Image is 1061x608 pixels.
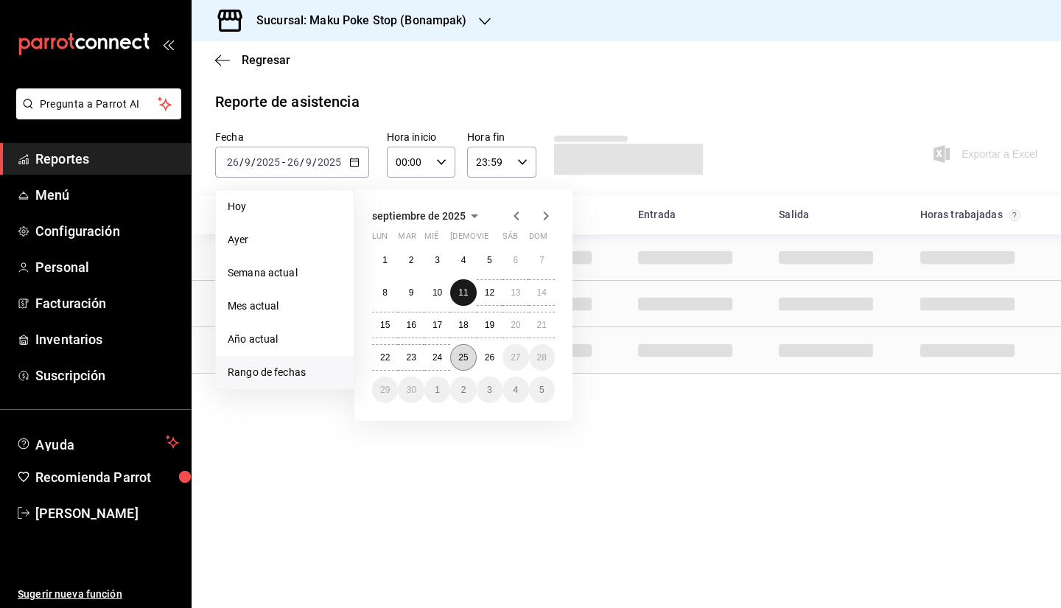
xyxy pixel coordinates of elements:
[529,279,555,306] button: 14 de septiembre de 2025
[487,385,492,395] abbr: 3 de octubre de 2025
[458,352,468,363] abbr: 25 de septiembre de 2025
[539,255,544,265] abbr: 7 de septiembre de 2025
[467,132,536,142] label: Hora fin
[503,377,528,403] button: 4 de octubre de 2025
[398,231,416,247] abbr: martes
[226,156,239,168] input: --
[40,97,158,112] span: Pregunta a Parrot AI
[450,247,476,273] button: 4 de septiembre de 2025
[767,333,885,367] div: Cell
[35,503,179,523] span: [PERSON_NAME]
[511,320,520,330] abbr: 20 de septiembre de 2025
[35,221,179,241] span: Configuración
[215,53,290,67] button: Regresar
[409,255,414,265] abbr: 2 de septiembre de 2025
[398,377,424,403] button: 30 de septiembre de 2025
[382,287,388,298] abbr: 8 de septiembre de 2025
[35,257,179,277] span: Personal
[424,377,450,403] button: 1 de octubre de 2025
[1009,209,1020,221] svg: El total de horas trabajadas por usuario es el resultado de la suma redondeada del registro de ho...
[458,320,468,330] abbr: 18 de septiembre de 2025
[380,320,390,330] abbr: 15 de septiembre de 2025
[228,199,342,214] span: Hoy
[380,352,390,363] abbr: 22 de septiembre de 2025
[626,201,767,228] div: HeadCell
[477,344,503,371] button: 26 de septiembre de 2025
[406,320,416,330] abbr: 16 de septiembre de 2025
[256,156,281,168] input: ----
[485,320,494,330] abbr: 19 de septiembre de 2025
[477,312,503,338] button: 19 de septiembre de 2025
[372,247,398,273] button: 1 de septiembre de 2025
[35,433,160,451] span: Ayuda
[300,156,304,168] span: /
[424,279,450,306] button: 10 de septiembre de 2025
[215,132,369,142] label: Fecha
[409,287,414,298] abbr: 9 de septiembre de 2025
[35,293,179,313] span: Facturación
[513,385,518,395] abbr: 4 de octubre de 2025
[537,287,547,298] abbr: 14 de septiembre de 2025
[203,333,321,367] div: Cell
[450,279,476,306] button: 11 de septiembre de 2025
[192,234,1061,281] div: Row
[203,240,321,274] div: Cell
[406,352,416,363] abbr: 23 de septiembre de 2025
[305,156,312,168] input: --
[282,156,285,168] span: -
[503,312,528,338] button: 20 de septiembre de 2025
[239,156,244,168] span: /
[461,385,466,395] abbr: 2 de octubre de 2025
[228,265,342,281] span: Semana actual
[767,240,885,274] div: Cell
[511,287,520,298] abbr: 13 de septiembre de 2025
[503,279,528,306] button: 13 de septiembre de 2025
[251,156,256,168] span: /
[245,12,467,29] h3: Sucursal: Maku Poke Stop (Bonampak)
[529,247,555,273] button: 7 de septiembre de 2025
[424,344,450,371] button: 24 de septiembre de 2025
[406,385,416,395] abbr: 30 de septiembre de 2025
[380,385,390,395] abbr: 29 de septiembre de 2025
[424,247,450,273] button: 3 de septiembre de 2025
[529,312,555,338] button: 21 de septiembre de 2025
[382,255,388,265] abbr: 1 de septiembre de 2025
[529,344,555,371] button: 28 de septiembre de 2025
[433,352,442,363] abbr: 24 de septiembre de 2025
[16,88,181,119] button: Pregunta a Parrot AI
[203,201,486,228] div: HeadCell
[461,255,466,265] abbr: 4 de septiembre de 2025
[767,287,885,321] div: Cell
[372,231,388,247] abbr: lunes
[626,287,744,321] div: Cell
[626,240,744,274] div: Cell
[228,232,342,248] span: Ayer
[908,287,1026,321] div: Cell
[424,231,438,247] abbr: miércoles
[387,132,455,142] label: Hora inicio
[312,156,317,168] span: /
[537,320,547,330] abbr: 21 de septiembre de 2025
[287,156,300,168] input: --
[192,195,1061,374] div: Container
[398,279,424,306] button: 9 de septiembre de 2025
[477,247,503,273] button: 5 de septiembre de 2025
[433,320,442,330] abbr: 17 de septiembre de 2025
[450,377,476,403] button: 2 de octubre de 2025
[192,195,1061,234] div: Head
[228,365,342,380] span: Rango de fechas
[372,207,483,225] button: septiembre de 2025
[192,281,1061,327] div: Row
[485,352,494,363] abbr: 26 de septiembre de 2025
[435,255,440,265] abbr: 3 de septiembre de 2025
[242,53,290,67] span: Regresar
[529,377,555,403] button: 5 de octubre de 2025
[513,255,518,265] abbr: 6 de septiembre de 2025
[537,352,547,363] abbr: 28 de septiembre de 2025
[626,333,744,367] div: Cell
[477,377,503,403] button: 3 de octubre de 2025
[372,344,398,371] button: 22 de septiembre de 2025
[372,279,398,306] button: 8 de septiembre de 2025
[908,240,1026,274] div: Cell
[485,287,494,298] abbr: 12 de septiembre de 2025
